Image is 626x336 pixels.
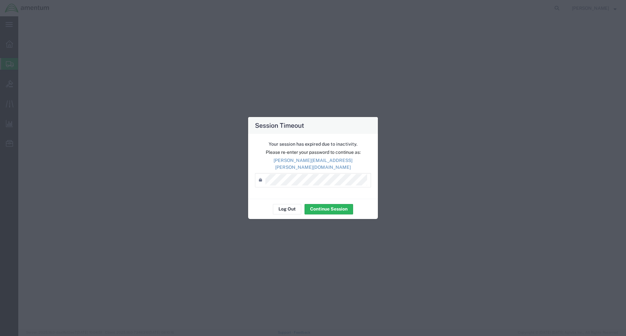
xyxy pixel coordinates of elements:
[255,157,371,171] p: [PERSON_NAME][EMAIL_ADDRESS][PERSON_NAME][DOMAIN_NAME]
[273,204,301,214] button: Log Out
[305,204,353,214] button: Continue Session
[255,141,371,148] p: Your session has expired due to inactivity.
[255,149,371,156] p: Please re-enter your password to continue as:
[255,121,304,130] h4: Session Timeout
